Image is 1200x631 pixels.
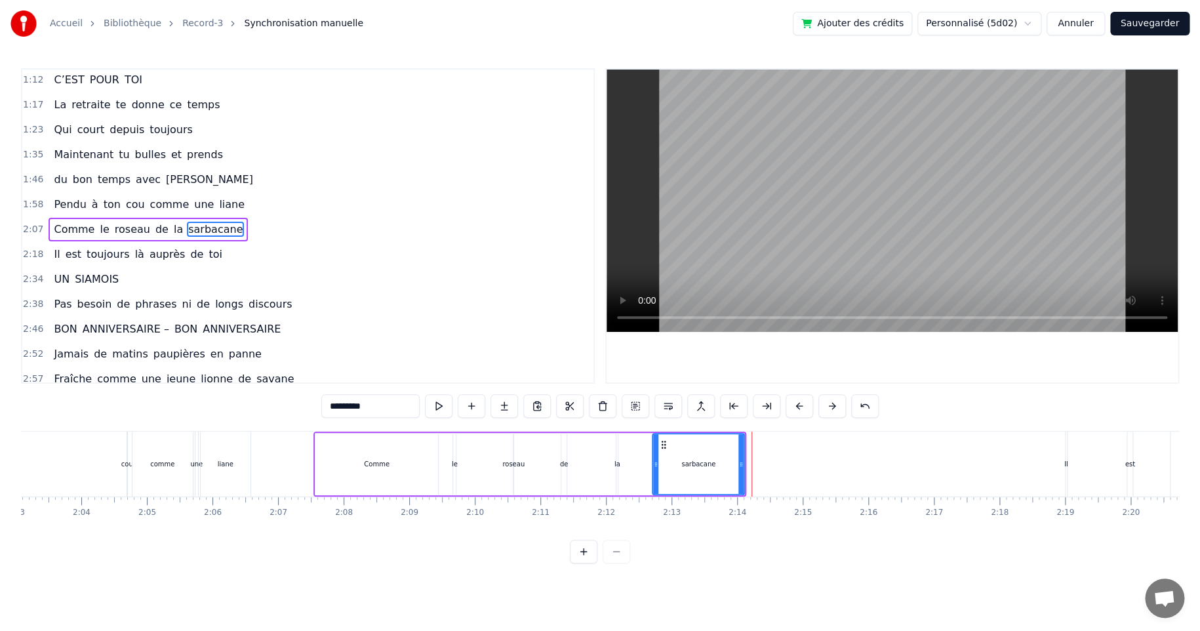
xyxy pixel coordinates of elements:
div: le [452,459,458,469]
span: de [154,222,170,237]
span: bulles [134,147,167,162]
div: de [560,459,569,469]
a: Accueil [50,17,83,30]
span: là [134,247,146,262]
span: toujours [148,122,194,137]
span: comme [96,371,138,386]
span: donne [130,97,166,112]
div: 2:06 [204,508,222,518]
span: de [92,346,108,361]
span: de [195,296,211,312]
span: La [52,97,68,112]
span: Qui [52,122,73,137]
span: court [76,122,106,137]
div: 2:11 [532,508,550,518]
span: 1:17 [23,98,43,112]
span: Maintenant [52,147,115,162]
span: 1:35 [23,148,43,161]
div: comme [150,459,174,469]
span: Comme [52,222,96,237]
div: 2:12 [597,508,615,518]
span: ANNIVERSAIRE – [81,321,170,336]
span: une [140,371,163,386]
span: 2:46 [23,323,43,336]
span: lionne [199,371,234,386]
div: 2:13 [663,508,681,518]
span: comme [149,197,191,212]
span: matins [111,346,150,361]
div: 2:20 [1122,508,1140,518]
div: 2:03 [7,508,25,518]
a: Bibliothèque [104,17,161,30]
span: 2:18 [23,248,43,261]
div: est [1125,459,1135,469]
span: besoin [76,296,113,312]
span: BON [173,321,199,336]
span: retraite [70,97,111,112]
span: ton [102,197,122,212]
span: 2:34 [23,273,43,286]
span: tu [117,147,130,162]
span: discours [247,296,294,312]
span: Il [52,247,61,262]
span: te [114,97,127,112]
a: Ouvrir le chat [1145,579,1184,618]
div: une [190,459,203,469]
div: Il [1064,459,1068,469]
span: 1:12 [23,73,43,87]
span: Synchronisation manuelle [244,17,363,30]
div: 2:14 [729,508,746,518]
span: bon [71,172,94,187]
span: roseau [113,222,151,237]
span: sarbacane [187,222,244,237]
button: Ajouter des crédits [793,12,912,35]
a: Record-3 [182,17,223,30]
span: 2:38 [23,298,43,311]
span: Fraîche [52,371,93,386]
div: 2:05 [138,508,156,518]
div: 2:07 [270,508,287,518]
span: une [193,197,215,212]
span: Jamais [52,346,90,361]
img: youka [10,10,37,37]
div: sarbacane [681,459,715,469]
span: Pendu [52,197,87,212]
span: temps [96,172,132,187]
span: TOI [123,72,144,87]
div: cou [121,459,133,469]
span: ce [169,97,184,112]
span: 1:58 [23,198,43,211]
span: 1:23 [23,123,43,136]
span: panne [228,346,263,361]
div: liane [218,459,233,469]
span: longs [214,296,245,312]
span: 2:52 [23,348,43,361]
span: 1:46 [23,173,43,186]
span: prends [186,147,224,162]
span: POUR [89,72,121,87]
div: 2:08 [335,508,353,518]
div: 2:19 [1056,508,1074,518]
span: phrases [134,296,178,312]
span: ni [180,296,193,312]
span: toi [207,247,224,262]
div: 2:04 [73,508,90,518]
span: le [98,222,110,237]
span: depuis [108,122,146,137]
span: en [209,346,225,361]
span: ANNIVERSAIRE [201,321,282,336]
span: SIAMOIS [73,272,120,287]
nav: breadcrumb [50,17,363,30]
div: 2:09 [401,508,418,518]
span: cou [125,197,146,212]
div: Comme [364,459,390,469]
div: 2:17 [925,508,943,518]
div: 2:18 [991,508,1009,518]
span: toujours [85,247,131,262]
div: 2:10 [466,508,484,518]
span: à [90,197,100,212]
div: 2:15 [794,508,812,518]
span: temps [186,97,221,112]
span: jeune [165,371,197,386]
span: BON [52,321,78,336]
